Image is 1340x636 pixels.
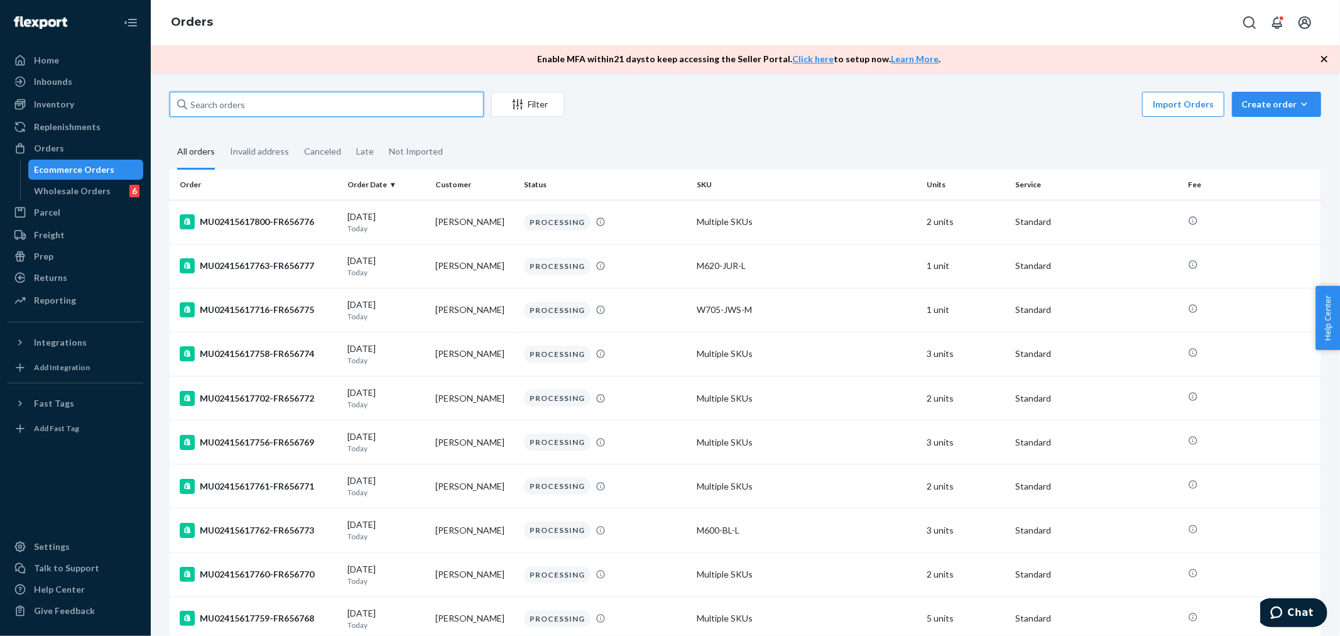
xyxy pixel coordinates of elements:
[1015,612,1178,625] p: Standard
[524,610,591,627] div: PROCESSING
[524,478,591,495] div: PROCESSING
[28,181,144,201] a: Wholesale Orders6
[347,474,426,498] div: [DATE]
[389,135,443,168] div: Not Imported
[8,246,143,266] a: Prep
[180,391,337,406] div: MU02415617702-FR656772
[347,430,426,454] div: [DATE]
[8,117,143,137] a: Replenishments
[1237,10,1262,35] button: Open Search Box
[8,290,143,310] a: Reporting
[34,121,101,133] div: Replenishments
[34,98,74,111] div: Inventory
[922,508,1011,552] td: 3 units
[34,54,59,67] div: Home
[347,399,426,410] p: Today
[435,179,514,190] div: Customer
[430,464,519,508] td: [PERSON_NAME]
[1315,286,1340,350] button: Help Center
[692,332,922,376] td: Multiple SKUs
[692,376,922,420] td: Multiple SKUs
[347,576,426,586] p: Today
[922,464,1011,508] td: 2 units
[430,420,519,464] td: [PERSON_NAME]
[180,611,337,626] div: MU02415617759-FR656768
[697,260,917,272] div: M620-JUR-L
[8,419,143,439] a: Add Fast Tag
[524,258,591,275] div: PROCESSING
[491,92,564,117] button: Filter
[430,376,519,420] td: [PERSON_NAME]
[430,508,519,552] td: [PERSON_NAME]
[129,185,139,197] div: 6
[1015,436,1178,449] p: Standard
[118,10,143,35] button: Close Navigation
[347,255,426,278] div: [DATE]
[519,170,692,200] th: Status
[34,250,53,263] div: Prep
[34,397,74,410] div: Fast Tags
[347,299,426,322] div: [DATE]
[34,583,85,596] div: Help Center
[692,170,922,200] th: SKU
[177,135,215,170] div: All orders
[8,393,143,414] button: Fast Tags
[692,552,922,596] td: Multiple SKUs
[524,522,591,539] div: PROCESSING
[430,332,519,376] td: [PERSON_NAME]
[524,214,591,231] div: PROCESSING
[180,214,337,229] div: MU02415617800-FR656776
[34,362,90,373] div: Add Integration
[34,294,76,307] div: Reporting
[8,138,143,158] a: Orders
[524,346,591,363] div: PROCESSING
[34,142,64,155] div: Orders
[180,523,337,538] div: MU02415617762-FR656773
[8,537,143,557] a: Settings
[692,420,922,464] td: Multiple SKUs
[34,206,60,219] div: Parcel
[170,170,342,200] th: Order
[8,558,143,578] button: Talk to Support
[347,267,426,278] p: Today
[1015,216,1178,228] p: Standard
[538,53,941,65] p: Enable MFA within 21 days to keep accessing the Seller Portal. to setup now. .
[1260,598,1327,630] iframe: Opens a widget where you can chat to one of our agents
[347,355,426,366] p: Today
[922,200,1011,244] td: 2 units
[180,302,337,317] div: MU02415617716-FR656775
[170,92,484,117] input: Search orders
[8,50,143,70] a: Home
[8,72,143,92] a: Inbounds
[1292,10,1317,35] button: Open account menu
[356,135,374,168] div: Late
[8,94,143,114] a: Inventory
[1183,170,1321,200] th: Fee
[347,518,426,542] div: [DATE]
[1265,10,1290,35] button: Open notifications
[347,311,426,322] p: Today
[34,540,70,553] div: Settings
[347,223,426,234] p: Today
[1015,480,1178,493] p: Standard
[922,332,1011,376] td: 3 units
[692,200,922,244] td: Multiple SKUs
[161,4,223,41] ol: breadcrumbs
[171,15,213,29] a: Orders
[1015,260,1178,272] p: Standard
[304,135,341,168] div: Canceled
[180,567,337,582] div: MU02415617760-FR656770
[8,601,143,621] button: Give Feedback
[342,170,431,200] th: Order Date
[1015,348,1178,360] p: Standard
[35,185,111,197] div: Wholesale Orders
[14,16,67,29] img: Flexport logo
[1232,92,1321,117] button: Create order
[492,98,564,111] div: Filter
[697,304,917,316] div: W705-JWS-M
[34,605,95,617] div: Give Feedback
[180,479,337,494] div: MU02415617761-FR656771
[922,552,1011,596] td: 2 units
